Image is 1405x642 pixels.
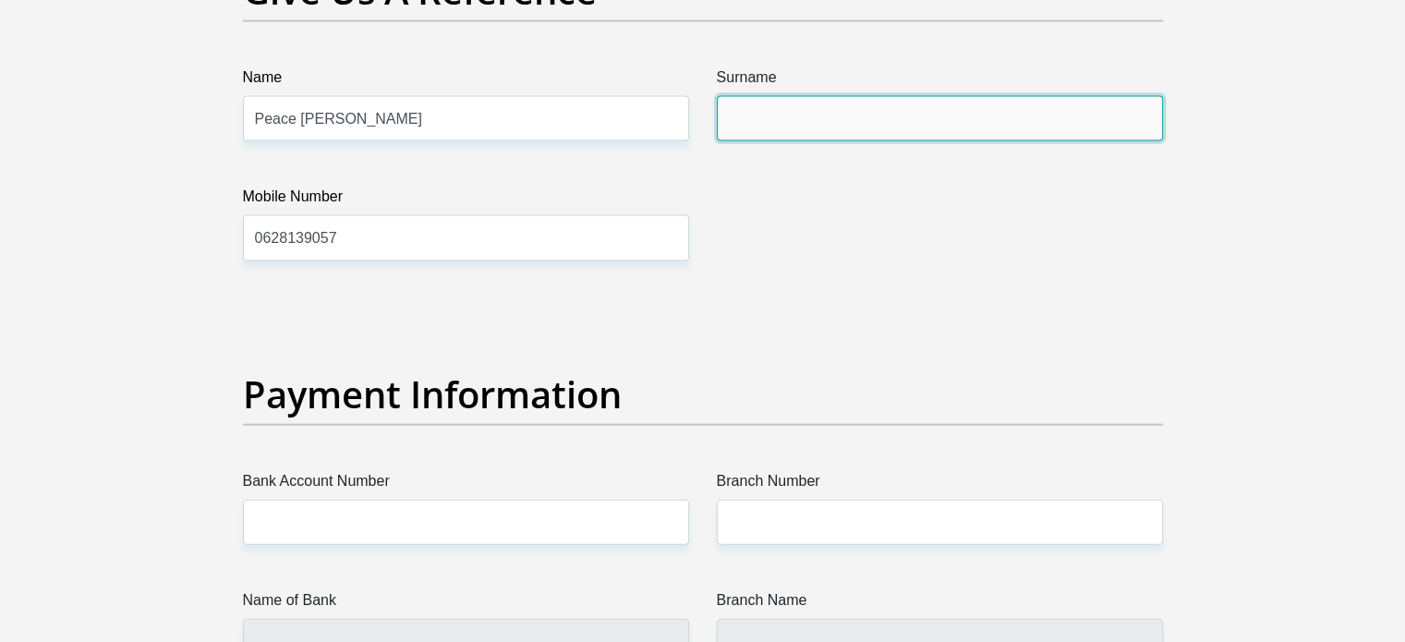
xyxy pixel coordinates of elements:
[243,500,689,545] input: Bank Account Number
[243,372,1163,417] h2: Payment Information
[243,186,689,215] label: Mobile Number
[243,589,689,619] label: Name of Bank
[717,589,1163,619] label: Branch Name
[717,96,1163,141] input: Surname
[717,500,1163,545] input: Branch Number
[243,96,689,141] input: Name
[717,67,1163,96] label: Surname
[243,470,689,500] label: Bank Account Number
[243,215,689,260] input: Mobile Number
[243,67,689,96] label: Name
[717,470,1163,500] label: Branch Number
